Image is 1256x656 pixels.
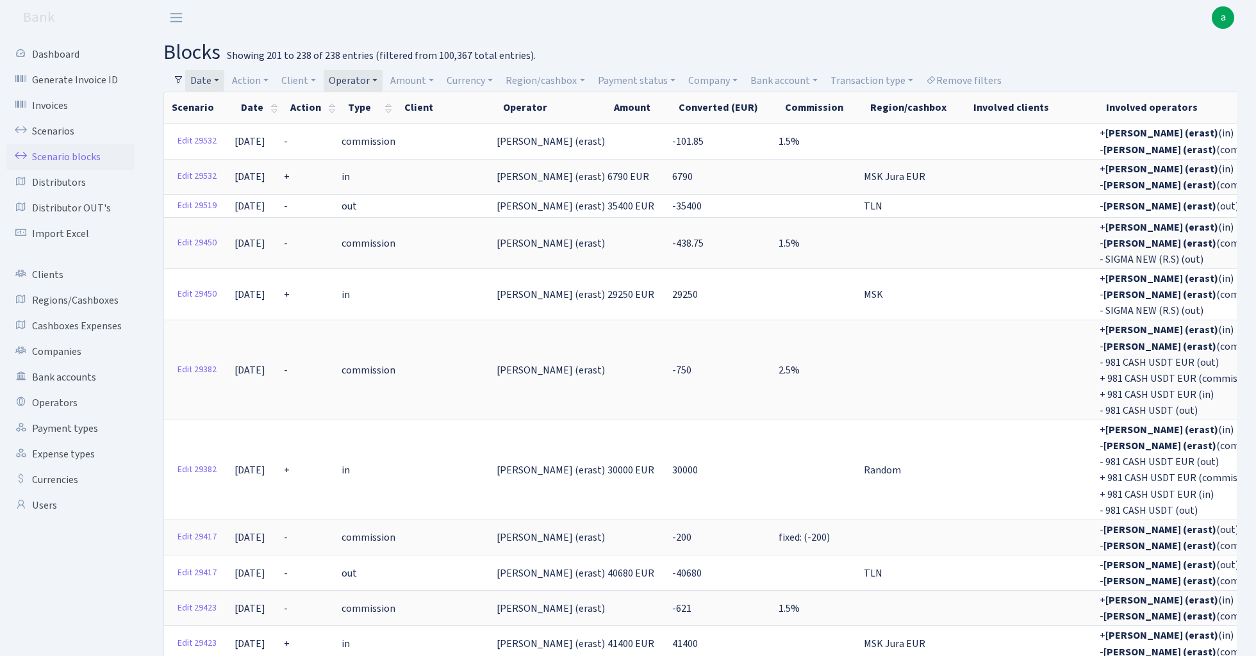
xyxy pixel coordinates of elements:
span: [PERSON_NAME] (erast) [497,463,605,477]
a: Operator [324,70,383,92]
a: Distributor OUT's [6,195,135,221]
span: -438.75 [672,236,704,250]
span: 30000 [672,463,698,477]
span: 41400 [672,637,698,651]
a: Expense types [6,441,135,467]
a: Edit 29423 [172,598,222,618]
span: + [284,637,290,651]
span: [DATE] [235,288,265,302]
a: Amount [385,70,439,92]
span: -40680 [672,566,702,580]
a: Companies [6,339,135,365]
a: Edit 29417 [172,563,222,583]
a: Clients [6,262,135,288]
strong: [PERSON_NAME] (erast) [1105,629,1218,643]
span: MSK [864,288,883,302]
th: Region/cashbox [863,92,966,123]
strong: [PERSON_NAME] (erast) [1103,558,1216,572]
a: Currencies [6,467,135,493]
span: TLN [864,566,882,580]
strong: [PERSON_NAME] (erast) [1103,178,1216,192]
a: Invoices [6,93,135,119]
strong: [PERSON_NAME] (erast) [1105,127,1218,141]
span: [DATE] [235,463,265,477]
a: Cashboxes Expenses [6,313,135,339]
span: in [342,463,350,477]
strong: [PERSON_NAME] (erast) [1103,199,1216,213]
a: Payment status [593,70,681,92]
strong: [PERSON_NAME] (erast) [1103,609,1216,623]
a: Dashboard [6,42,135,67]
a: Client [276,70,321,92]
strong: [PERSON_NAME] (erast) [1103,236,1216,250]
span: commission [342,363,395,377]
span: [DATE] [235,566,265,580]
span: [PERSON_NAME] (erast) [497,566,605,580]
a: Operators [6,390,135,416]
a: Edit 29450 [172,284,222,304]
span: [PERSON_NAME] (erast) [497,236,605,250]
span: in [342,170,350,184]
span: fixed: (-200) [779,530,830,545]
strong: [PERSON_NAME] (erast) [1103,439,1216,453]
strong: [PERSON_NAME] (erast) [1103,574,1216,588]
span: blocks [163,38,220,67]
a: Edit 29417 [172,527,222,547]
span: commission [342,236,395,250]
span: + [284,463,290,477]
a: Generate Invoice ID [6,67,135,93]
strong: [PERSON_NAME] (erast) [1103,523,1216,537]
a: Bank account [745,70,823,92]
a: Date [185,70,224,92]
a: Remove filters [921,70,1007,92]
a: Scenarios [6,119,135,144]
a: Edit 29450 [172,233,222,253]
a: Action [227,70,274,92]
span: [DATE] [235,199,265,213]
div: Showing 201 to 238 of 238 entries (filtered from 100,367 total entries). [227,50,536,62]
th: Amount [606,92,671,123]
span: + [284,170,290,184]
a: Edit 29382 [172,460,222,480]
span: in [342,637,350,651]
strong: [PERSON_NAME] (erast) [1105,272,1218,286]
strong: [PERSON_NAME] (erast) [1105,324,1218,338]
span: [DATE] [235,363,265,377]
th: Client [397,92,495,123]
strong: [PERSON_NAME] (erast) [1105,162,1218,176]
span: 2.5% [779,363,800,377]
th: Operator [495,92,606,123]
span: [PERSON_NAME] (erast) [497,363,605,377]
span: -101.85 [672,135,704,149]
a: Currency [442,70,498,92]
span: MSK Jura EUR [864,170,925,184]
span: 29250 [672,288,698,302]
a: Users [6,493,135,518]
th: Type : activate to sort column ascending [340,92,397,123]
span: [DATE] [235,135,265,149]
span: [PERSON_NAME] (erast) [497,530,605,545]
th: Involved clients [966,92,1098,123]
a: Edit 29532 [172,131,222,151]
span: - [284,530,288,545]
span: TLN [864,199,882,213]
span: commission [342,135,395,149]
strong: [PERSON_NAME] (erast) [1103,340,1216,354]
a: Bank accounts [6,365,135,390]
span: 40680 EUR [607,566,654,580]
th: Converted (EUR) [671,92,777,123]
span: [DATE] [235,637,265,651]
span: [PERSON_NAME] (erast) [497,135,605,149]
span: - [284,602,288,616]
strong: [PERSON_NAME] (erast) [1105,593,1218,607]
a: a [1212,6,1234,29]
span: out [342,566,357,580]
span: 1.5% [779,236,800,250]
span: Random [864,463,901,477]
span: out [342,199,357,213]
th: Scenario [164,92,233,123]
a: Payment types [6,416,135,441]
span: MSK Jura EUR [864,637,925,651]
span: 6790 [672,170,693,184]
